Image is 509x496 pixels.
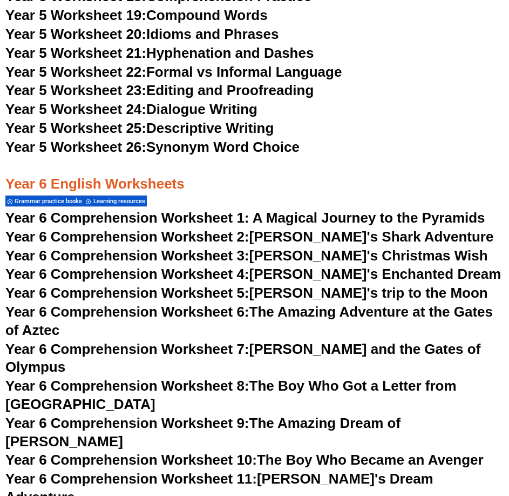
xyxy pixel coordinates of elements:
a: Year 6 Comprehension Worksheet 2:[PERSON_NAME]'s Shark Adventure [5,229,493,245]
span: Year 5 Worksheet 26: [5,139,146,155]
span: Learning resources [93,198,148,205]
span: Year 6 Comprehension Worksheet 3: [5,247,249,264]
span: Year 6 Comprehension Worksheet 7: [5,341,249,357]
a: Year 5 Worksheet 25:Descriptive Writing [5,120,274,136]
a: Year 6 Comprehension Worksheet 10:The Boy Who Became an Avenger [5,452,484,468]
span: Year 6 Comprehension Worksheet 9: [5,415,249,431]
a: Year 6 Comprehension Worksheet 4:[PERSON_NAME]'s Enchanted Dream [5,266,501,282]
span: Year 6 Comprehension Worksheet 8: [5,378,249,394]
span: Year 5 Worksheet 24: [5,101,146,117]
span: Year 5 Worksheet 23: [5,82,146,98]
span: Year 5 Worksheet 21: [5,45,146,61]
a: Year 5 Worksheet 26:Synonym Word Choice [5,139,300,155]
span: Year 6 Comprehension Worksheet 11: [5,471,257,487]
span: Year 6 Comprehension Worksheet 2: [5,229,249,245]
h3: Year 6 English Worksheets [5,157,504,194]
a: Year 5 Worksheet 19:Compound Words [5,7,268,23]
span: Year 5 Worksheet 20: [5,26,146,42]
span: Year 5 Worksheet 22: [5,64,146,80]
a: Year 6 Comprehension Worksheet 3:[PERSON_NAME]'s Christmas Wish [5,247,488,264]
a: Year 5 Worksheet 22:Formal vs Informal Language [5,64,342,80]
span: Year 5 Worksheet 19: [5,7,146,23]
span: Year 6 Comprehension Worksheet 4: [5,266,249,282]
a: Year 5 Worksheet 23:Editing and Proofreading [5,82,314,98]
a: Year 6 Comprehension Worksheet 5:[PERSON_NAME]'s trip to the Moon [5,285,488,301]
span: Year 6 Comprehension Worksheet 10: [5,452,257,468]
a: Year 6 Comprehension Worksheet 9:The Amazing Dream of [PERSON_NAME] [5,415,401,450]
span: Year 5 Worksheet 25: [5,120,146,136]
a: Year 5 Worksheet 21:Hyphenation and Dashes [5,45,314,61]
span: Year 6 Comprehension Worksheet 5: [5,285,249,301]
a: Year 5 Worksheet 20:Idioms and Phrases [5,26,279,42]
span: Year 6 Comprehension Worksheet 6: [5,304,249,320]
a: Year 5 Worksheet 24:Dialogue Writing [5,101,257,117]
div: Learning resources [84,195,146,207]
a: Year 6 Comprehension Worksheet 7:[PERSON_NAME] and the Gates of Olympus [5,341,480,376]
div: Grammar practice books [5,195,84,207]
span: Grammar practice books [15,198,85,205]
a: Year 6 Comprehension Worksheet 1: A Magical Journey to the Pyramids [5,210,485,226]
iframe: Chat Widget [329,374,509,496]
a: Year 6 Comprehension Worksheet 8:The Boy Who Got a Letter from [GEOGRAPHIC_DATA] [5,378,457,412]
a: Year 6 Comprehension Worksheet 6:The Amazing Adventure at the Gates of Aztec [5,304,493,338]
